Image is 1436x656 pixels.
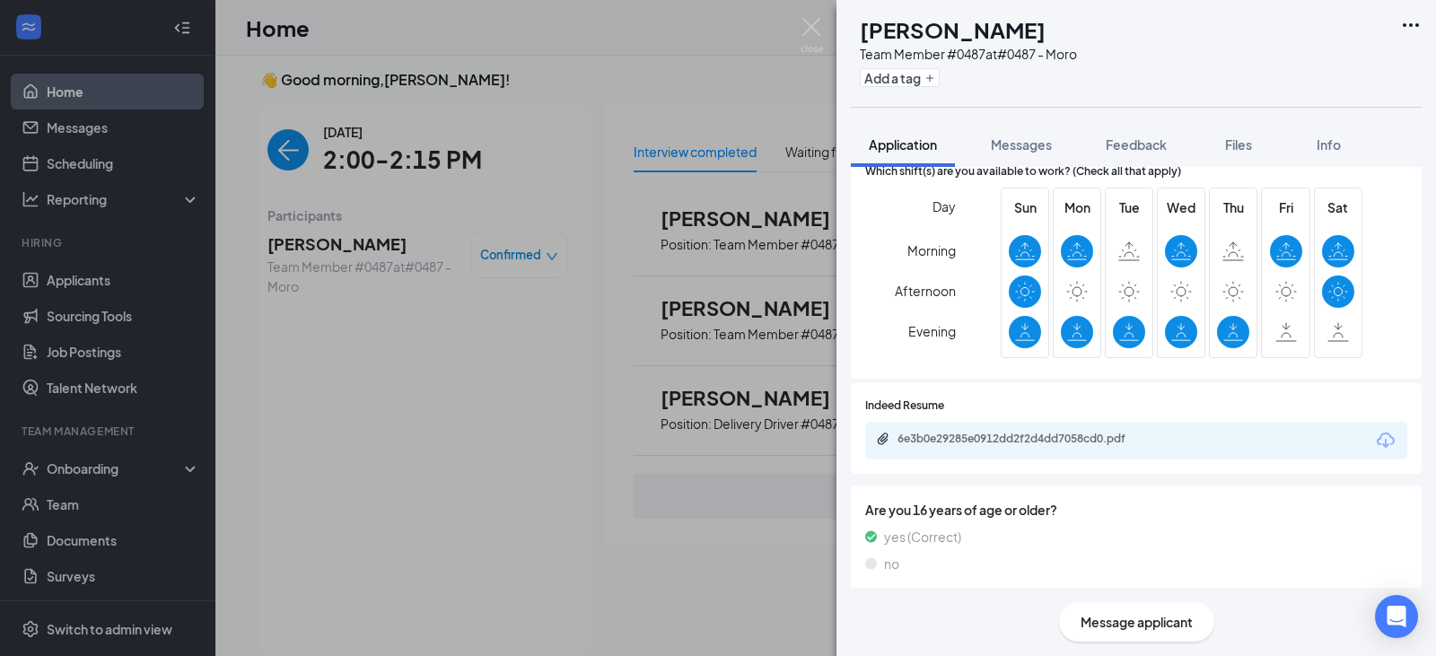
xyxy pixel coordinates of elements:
span: Fri [1270,197,1302,217]
span: no [884,554,899,573]
div: Open Intercom Messenger [1375,595,1418,638]
span: Application [869,136,937,153]
span: Files [1225,136,1252,153]
span: Tue [1113,197,1145,217]
span: Feedback [1106,136,1167,153]
span: Sat [1322,197,1354,217]
span: Which shift(s) are you available to work? (Check all that apply) [865,163,1181,180]
svg: Download [1375,430,1397,451]
span: Thu [1217,197,1249,217]
div: Team Member #0487 at #0487 - Moro [860,45,1077,63]
h1: [PERSON_NAME] [860,14,1046,45]
span: Sun [1009,197,1041,217]
span: Are you 16 years of age or older? [865,500,1407,520]
span: Afternoon [895,275,956,307]
a: Paperclip6e3b0e29285e0912dd2f2d4dd7058cd0.pdf [876,432,1167,449]
button: PlusAdd a tag [860,68,940,87]
svg: Paperclip [876,432,890,446]
span: Morning [907,234,956,267]
span: Wed [1165,197,1197,217]
span: Info [1317,136,1341,153]
span: Evening [908,315,956,347]
span: Indeed Resume [865,398,944,415]
span: Messages [991,136,1052,153]
svg: Plus [924,73,935,83]
span: Day [933,197,956,216]
span: Message applicant [1081,612,1193,632]
div: 6e3b0e29285e0912dd2f2d4dd7058cd0.pdf [897,432,1149,446]
span: Mon [1061,197,1093,217]
svg: Ellipses [1400,14,1422,36]
span: yes (Correct) [884,527,961,547]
